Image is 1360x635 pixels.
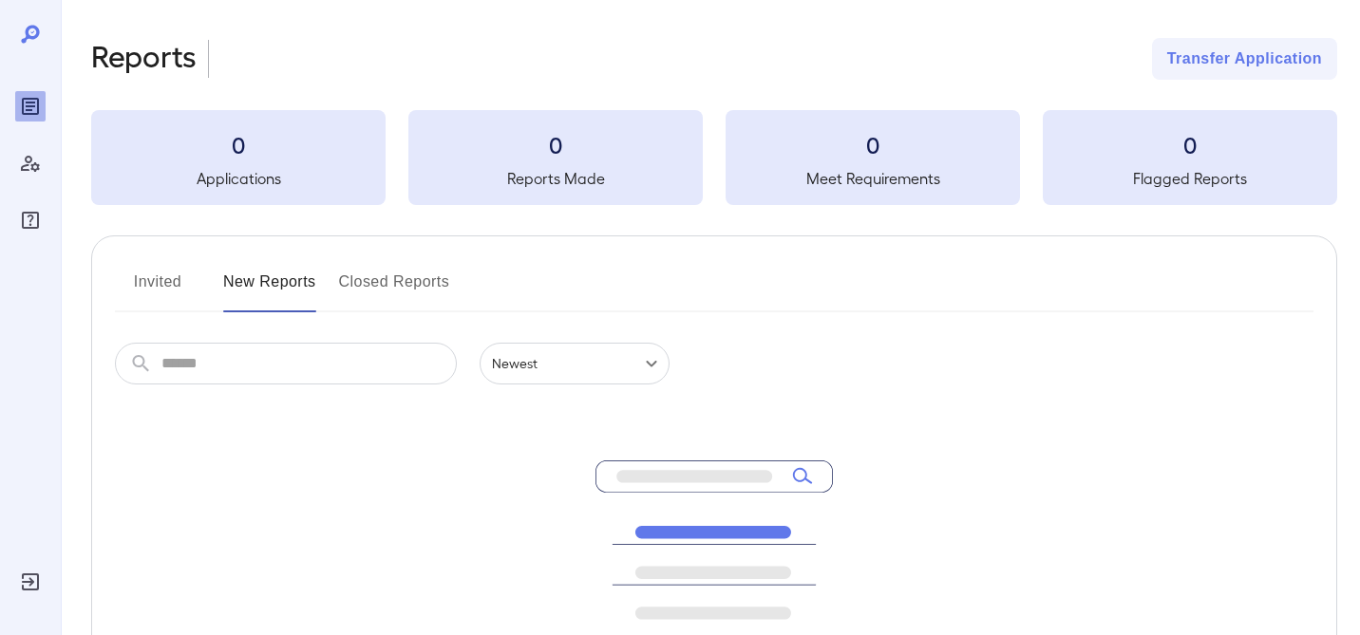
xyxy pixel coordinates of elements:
h5: Meet Requirements [726,167,1020,190]
summary: 0Applications0Reports Made0Meet Requirements0Flagged Reports [91,110,1337,205]
button: New Reports [223,267,316,312]
h5: Applications [91,167,386,190]
div: Newest [480,343,670,384]
h5: Reports Made [408,167,703,190]
div: Log Out [15,567,46,597]
button: Invited [115,267,200,312]
h3: 0 [91,129,386,159]
h3: 0 [726,129,1020,159]
h5: Flagged Reports [1043,167,1337,190]
button: Transfer Application [1152,38,1337,80]
div: Reports [15,91,46,121]
h3: 0 [1043,129,1337,159]
div: FAQ [15,205,46,235]
button: Closed Reports [339,267,450,312]
h2: Reports [91,38,197,80]
div: Manage Users [15,148,46,178]
h3: 0 [408,129,703,159]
